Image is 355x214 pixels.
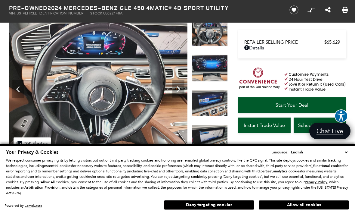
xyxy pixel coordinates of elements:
div: (29) Photos [14,137,51,149]
strong: targeting cookies [62,174,92,179]
a: Schedule Test Drive [294,118,346,133]
button: Allow all cookies [259,200,349,209]
div: Powered by [5,204,42,208]
img: Used 2024 Black Mercedes-Benz GLE 450 image 14 [192,55,228,81]
a: Chat Live [309,123,350,139]
aside: Accessibility Help Desk [335,109,348,124]
p: We respect consumer privacy rights by letting visitors opt out of third-party tracking cookies an... [6,158,349,196]
strong: Pre-Owned [9,4,48,12]
img: Used 2024 Black Mercedes-Benz GLE 450 image 13 [9,20,187,154]
strong: essential cookies [44,163,72,168]
img: Used 2024 Black Mercedes-Benz GLE 450 image 16 [192,125,228,152]
div: Language: [271,150,288,154]
a: Retailer Selling Price $65,629 [244,39,340,45]
strong: targeting cookies [174,174,203,179]
span: $65,629 [324,39,340,45]
span: Retailer Selling Price [244,39,324,45]
strong: functional cookies [313,163,343,168]
strong: analytics cookies [273,169,301,174]
span: Your Privacy & Cookies [6,149,58,156]
span: Chat Live [313,127,346,135]
button: Explore your accessibility options [335,109,348,123]
h1: 2024 Mercedes-Benz GLE 450 4MATIC® 4D Sport Utility [9,5,279,11]
button: Save vehicle [287,5,301,15]
select: Language Select [289,149,349,155]
div: Previous [12,80,24,98]
img: Used 2024 Black Mercedes-Benz GLE 450 image 13 [192,20,228,46]
u: Privacy Policy [305,180,327,184]
button: Deny targeting cookies [164,200,254,210]
a: Details [244,45,340,51]
button: Compare Vehicle [307,5,316,14]
a: ComplyAuto [25,204,42,208]
div: Next [172,80,184,98]
span: Stock: [90,11,103,15]
span: UL022148A [103,11,122,15]
a: Share this Pre-Owned 2024 Mercedes-Benz GLE 450 4MATIC® 4D Sport Utility [325,6,331,14]
img: Used 2024 Black Mercedes-Benz GLE 450 image 15 [192,90,228,117]
span: VIN: [9,11,16,15]
span: Schedule Test Drive [298,122,341,128]
span: Start Your Deal [276,102,308,108]
a: Start Your Deal [238,97,346,113]
a: Instant Trade Value [238,118,291,133]
span: [US_VEHICLE_IDENTIFICATION_NUMBER] [16,11,84,15]
a: Print this Pre-Owned 2024 Mercedes-Benz GLE 450 4MATIC® 4D Sport Utility [342,6,348,14]
strong: Arbitration Provision [24,185,60,190]
span: Instant Trade Value [244,122,285,128]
